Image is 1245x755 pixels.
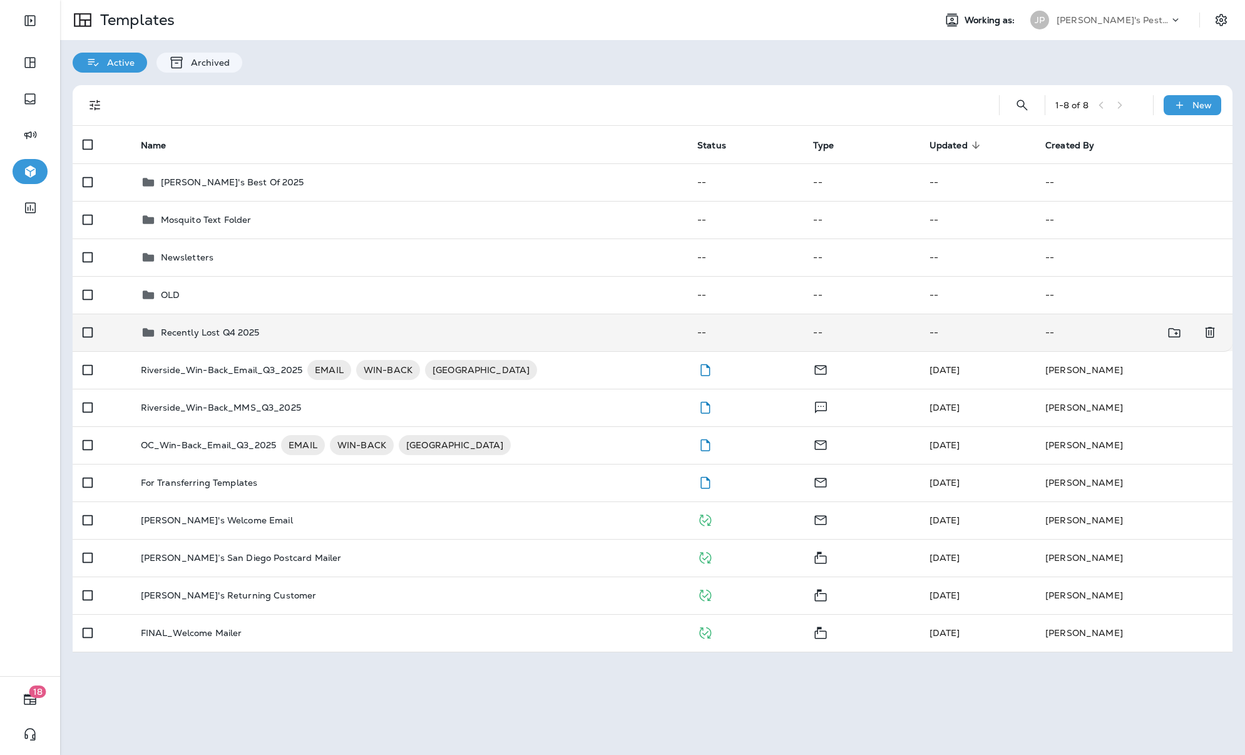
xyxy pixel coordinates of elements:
span: Email [813,476,828,487]
td: -- [920,201,1035,239]
p: New [1192,100,1212,110]
td: -- [803,239,919,276]
p: [PERSON_NAME]'s Returning Customer [141,590,317,600]
p: FINAL_Welcome Mailer [141,628,242,638]
button: Filters [83,93,108,118]
span: Name [141,140,167,151]
td: -- [920,276,1035,314]
td: -- [920,314,1035,351]
p: Active [101,58,135,68]
div: WIN-BACK [356,360,420,380]
div: [GEOGRAPHIC_DATA] [399,435,511,455]
p: Riverside_Win-Back_Email_Q3_2025 [141,360,302,380]
td: -- [803,276,919,314]
p: OLD [161,290,180,300]
td: -- [803,163,919,201]
p: For Transferring Templates [141,478,258,488]
p: [PERSON_NAME]'s Welcome Email [141,515,293,525]
span: Email [813,363,828,374]
span: Status [697,140,726,151]
p: Newsletters [161,252,214,262]
p: Mosquito Text Folder [161,215,252,225]
td: -- [1035,314,1174,351]
button: 18 [13,687,48,712]
td: -- [1035,276,1232,314]
span: [GEOGRAPHIC_DATA] [425,364,537,376]
td: -- [920,163,1035,201]
td: -- [687,163,803,201]
div: 1 - 8 of 8 [1055,100,1089,110]
span: Jason Munk [930,590,960,601]
button: Delete [1197,320,1222,346]
span: [GEOGRAPHIC_DATA] [399,439,511,451]
td: [PERSON_NAME] [1035,539,1232,577]
div: WIN-BACK [330,435,394,455]
span: Email [813,438,828,449]
p: [PERSON_NAME]'s Pest Control - [GEOGRAPHIC_DATA] [1057,15,1169,25]
div: EMAIL [307,360,351,380]
td: -- [687,201,803,239]
span: Jason Munk [930,402,960,413]
span: Email [813,513,828,525]
td: -- [687,239,803,276]
span: Draft [697,476,713,487]
span: Status [697,140,742,151]
div: EMAIL [281,435,325,455]
td: -- [803,314,919,351]
p: [PERSON_NAME]’s San Diego Postcard Mailer [141,553,342,563]
td: -- [687,276,803,314]
span: Mailer [813,588,828,600]
span: J-P Scoville [930,627,960,639]
span: Draft [697,401,713,412]
p: [PERSON_NAME]'s Best Of 2025 [161,177,304,187]
span: 18 [29,686,46,698]
td: -- [1035,239,1232,276]
span: Mailer [813,551,828,562]
span: Updated [930,140,968,151]
span: Published [697,551,713,562]
span: Jason Munk [930,364,960,376]
span: Published [697,626,713,637]
td: [PERSON_NAME] [1035,577,1232,614]
p: Recently Lost Q4 2025 [161,327,260,337]
div: JP [1030,11,1049,29]
span: Text [813,401,829,412]
span: Draft [697,363,713,374]
td: -- [1035,163,1232,201]
td: [PERSON_NAME] [1035,389,1232,426]
span: Jason Munk [930,439,960,451]
span: EMAIL [281,439,325,451]
span: Working as: [965,15,1018,26]
td: [PERSON_NAME] [1035,464,1232,501]
td: -- [687,314,803,351]
td: -- [1035,201,1232,239]
span: Jason Munk [930,552,960,563]
span: Shannon Davis [930,477,960,488]
p: Archived [185,58,230,68]
button: Settings [1210,9,1232,31]
button: Search Templates [1010,93,1035,118]
span: Type [813,140,834,151]
td: [PERSON_NAME] [1035,614,1232,652]
p: OC_Win-Back_Email_Q3_2025 [141,435,277,455]
span: EMAIL [307,364,351,376]
td: -- [803,201,919,239]
span: Published [697,513,713,525]
p: Templates [95,11,175,29]
span: WIN-BACK [356,364,420,376]
span: Updated [930,140,984,151]
div: [GEOGRAPHIC_DATA] [425,360,537,380]
span: Mailer [813,626,828,637]
span: WIN-BACK [330,439,394,451]
button: Move to folder [1162,320,1187,346]
td: [PERSON_NAME] [1035,351,1232,389]
td: [PERSON_NAME] [1035,426,1232,464]
span: Name [141,140,183,151]
span: Draft [697,438,713,449]
button: Expand Sidebar [13,8,48,33]
span: J-P Scoville [930,515,960,526]
td: -- [920,239,1035,276]
span: Published [697,588,713,600]
td: [PERSON_NAME] [1035,501,1232,539]
span: Created By [1045,140,1110,151]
